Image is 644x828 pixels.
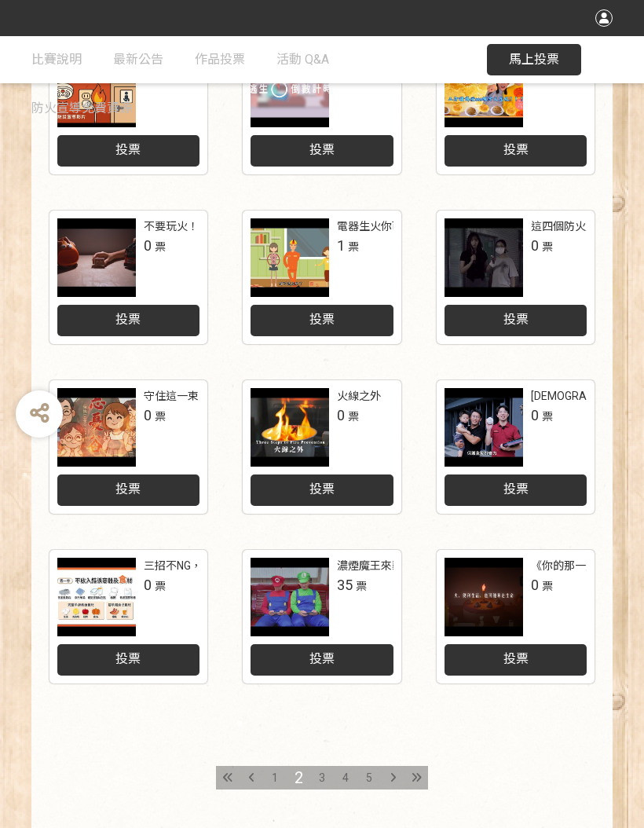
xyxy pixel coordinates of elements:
[437,211,595,344] a: 這四個防火宣導0票投票
[531,577,539,593] span: 0
[113,52,163,67] span: 最新公告
[337,388,381,405] div: 火線之外
[503,142,529,157] span: 投票
[49,550,208,683] a: 三招不NG，微波更安心0票投票
[272,771,278,784] span: 1
[366,771,372,784] span: 5
[243,550,401,683] a: 濃煙魔王來襲！兄弟倆的生死關門35票投票
[144,218,298,235] div: 不要玩火！火災防範大學開會囉
[155,580,166,592] span: 票
[542,580,553,592] span: 票
[531,407,539,423] span: 0
[319,771,325,784] span: 3
[487,44,581,75] button: 馬上投票
[144,388,210,405] div: 守住這一束光
[503,312,529,327] span: 投票
[49,211,208,344] a: 不要玩火！火災防範大學開會囉0票投票
[144,237,152,254] span: 0
[243,211,401,344] a: 電器生火你可知？1票投票
[31,101,132,115] span: 防火宣導免費資源
[243,380,401,514] a: 火線之外0票投票
[356,580,367,592] span: 票
[115,142,141,157] span: 投票
[155,410,166,423] span: 票
[309,482,335,496] span: 投票
[503,482,529,496] span: 投票
[309,142,335,157] span: 投票
[31,52,82,67] span: 比賽說明
[195,36,245,83] a: 作品投票
[437,550,595,683] a: 《你的那一天，我的那一天》0票投票
[348,410,359,423] span: 票
[295,768,303,787] span: 2
[155,240,166,253] span: 票
[437,41,595,174] a: 我的防火超人，冰火菠蘿油！0票投票
[337,407,345,423] span: 0
[115,312,141,327] span: 投票
[542,240,553,253] span: 票
[144,577,152,593] span: 0
[342,771,349,784] span: 4
[531,237,539,254] span: 0
[195,52,245,67] span: 作品投票
[337,577,353,593] span: 35
[309,651,335,666] span: 投票
[309,312,335,327] span: 投票
[531,218,608,235] div: 這四個防火宣導
[113,36,163,83] a: 最新公告
[542,410,553,423] span: 票
[348,240,359,253] span: 票
[337,218,425,235] div: 電器生火你可知？
[115,482,141,496] span: 投票
[31,85,132,132] a: 防火宣導免費資源
[509,52,559,67] span: 馬上投票
[437,380,595,514] a: [DEMOGRAPHIC_DATA]的工地人生0票投票
[503,651,529,666] span: 投票
[49,380,208,514] a: 守住這一束光0票投票
[31,36,82,83] a: 比賽說明
[276,52,329,67] span: 活動 Q&A
[115,651,141,666] span: 投票
[276,36,329,83] a: 活動 Q&A
[337,558,502,574] div: 濃煙魔王來襲！兄弟倆的生死關門
[337,237,345,254] span: 1
[144,558,257,574] div: 三招不NG，微波更安心
[144,407,152,423] span: 0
